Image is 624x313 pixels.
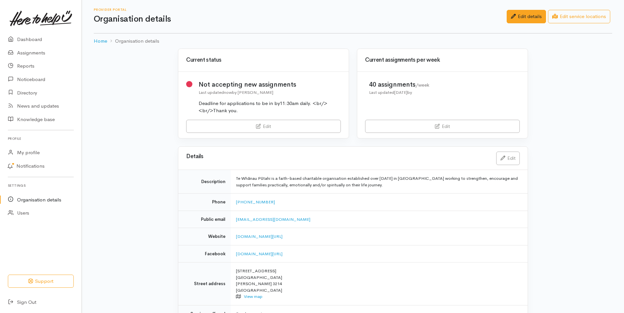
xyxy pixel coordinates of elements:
a: [DOMAIN_NAME][URL] [236,234,283,239]
td: Public email [178,211,231,228]
a: Edit [496,152,520,165]
h6: Provider Portal [94,8,507,11]
time: now [224,90,232,95]
h3: Details [186,154,488,160]
td: Description [178,170,231,194]
div: Last updated by [PERSON_NAME] [199,89,341,96]
td: Website [178,228,231,245]
li: Organisation details [107,37,159,45]
h1: Organisation details [94,14,507,24]
td: Street address [178,262,231,305]
td: [STREET_ADDRESS] [GEOGRAPHIC_DATA] [PERSON_NAME] 3214 [GEOGRAPHIC_DATA] [231,262,528,305]
div: Deadline for applications to be in by11:30am daily. <br/><br/>Thank you. [199,100,341,115]
a: Home [94,37,107,45]
h3: Current status [186,57,341,63]
time: [DATE] [394,90,407,95]
h6: Settings [8,181,74,190]
a: [EMAIL_ADDRESS][DOMAIN_NAME] [236,217,310,222]
td: Facebook [178,245,231,262]
a: Edit [186,120,341,133]
a: Edit service locations [548,10,610,23]
a: View map [244,294,263,299]
a: [PHONE_NUMBER] [236,199,275,205]
td: Te Whānau Pūtahi is a faith-based charitable organisation established over [DATE] in [GEOGRAPHIC_... [231,170,528,194]
button: Support [8,275,74,288]
h6: Profile [8,134,74,143]
span: /week [416,82,429,88]
nav: breadcrumb [94,33,612,49]
a: [DOMAIN_NAME][URL] [236,251,283,257]
a: Edit details [507,10,546,23]
div: Not accepting new assignments [199,80,341,89]
div: Last updated by [369,89,429,96]
div: 40 assignments [369,80,429,89]
h3: Current assignments per week [365,57,520,63]
a: Edit [365,120,520,133]
td: Phone [178,194,231,211]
